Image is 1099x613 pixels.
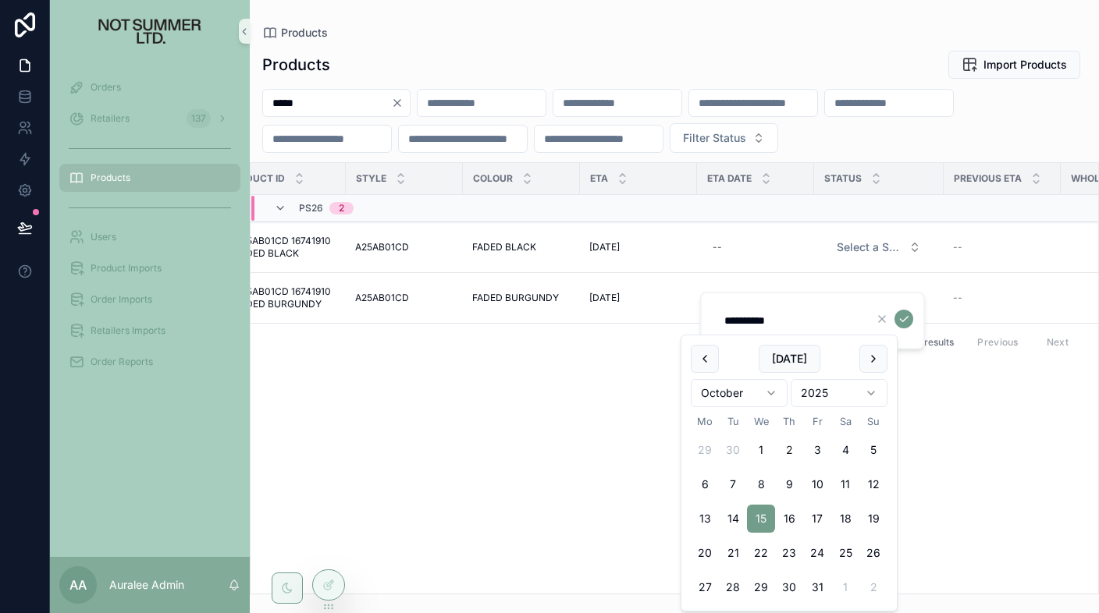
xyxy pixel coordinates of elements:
[262,54,330,76] h1: Products
[59,223,240,251] a: Users
[235,285,336,310] span: A25AB01CD 16741910 FADED BURGUNDY
[831,573,859,601] button: Saturday, 1 November 2025
[983,57,1067,73] span: Import Products
[391,97,410,109] button: Clear
[803,539,831,567] button: Friday, 24 October 2025
[691,573,719,601] button: Monday, 27 October 2025
[803,573,831,601] button: Friday, 31 October 2025
[837,290,902,306] span: Select a Status
[683,130,746,146] span: Filter Status
[59,317,240,345] a: Retailers Imports
[953,292,962,304] span: --
[824,172,862,185] span: Status
[831,539,859,567] button: Saturday, 25 October 2025
[91,231,116,243] span: Users
[91,324,165,337] span: Retailers Imports
[831,436,859,464] button: Saturday, 4 October 2025
[824,284,934,312] button: Select Button
[775,436,803,464] button: Today, Thursday, 2 October 2025
[187,109,211,128] div: 137
[59,105,240,133] a: Retailers137
[747,539,775,567] button: Wednesday, 22 October 2025
[747,436,775,464] button: Wednesday, 1 October 2025
[803,470,831,498] button: Friday, 10 October 2025
[747,505,775,533] button: Wednesday, 15 October 2025, selected
[472,292,559,304] span: FADED BURGUNDY
[831,413,859,430] th: Saturday
[713,241,722,253] div: --
[948,51,1080,79] button: Import Products
[91,356,153,368] span: Order Reports
[69,576,87,594] span: AA
[691,436,719,464] button: Monday, 29 September 2025
[262,25,328,41] a: Products
[91,293,152,306] span: Order Imports
[803,505,831,533] button: Friday, 17 October 2025
[590,172,608,185] span: ETA
[775,470,803,498] button: Thursday, 9 October 2025
[691,470,719,498] button: Monday, 6 October 2025
[691,539,719,567] button: Monday, 20 October 2025
[109,577,184,593] p: Auralee Admin
[299,202,323,214] span: PS26
[824,233,934,261] button: Select Button
[859,436,887,464] button: Sunday, 5 October 2025
[775,413,803,430] th: Thursday
[472,241,536,253] span: FADED BLACK
[281,25,328,41] span: Products
[859,505,887,533] button: Sunday, 19 October 2025
[775,539,803,567] button: Thursday, 23 October 2025
[91,81,121,94] span: Orders
[72,19,229,44] img: App logo
[59,73,240,101] a: Orders
[719,436,747,464] button: Tuesday, 30 September 2025
[589,292,620,304] span: [DATE]
[235,235,336,260] span: A25AB01CD 16741910 FADED BLACK
[759,345,820,373] button: [DATE]
[59,254,240,282] a: Product Imports
[719,573,747,601] button: Tuesday, 28 October 2025
[747,470,775,498] button: Wednesday, 8 October 2025
[356,172,386,185] span: Style
[473,172,513,185] span: Colour
[339,202,344,214] div: 2
[859,539,887,567] button: Sunday, 26 October 2025
[355,241,409,253] span: A25AB01CD
[355,292,409,304] span: A25AB01CD
[775,573,803,601] button: Thursday, 30 October 2025
[859,413,887,430] th: Sunday
[719,539,747,567] button: Tuesday, 21 October 2025
[50,62,250,396] div: scrollable content
[91,262,162,275] span: Product Imports
[803,413,831,430] th: Friday
[837,239,902,255] span: Select a Status
[831,505,859,533] button: Saturday, 18 October 2025
[91,172,130,184] span: Products
[719,505,747,533] button: Tuesday, 14 October 2025
[719,413,747,430] th: Tuesday
[226,172,285,185] span: Product ID
[719,470,747,498] button: Tuesday, 7 October 2025
[59,285,240,314] a: Order Imports
[589,241,620,253] span: [DATE]
[859,573,887,601] button: Sunday, 2 November 2025
[91,112,130,125] span: Retailers
[747,573,775,601] button: Wednesday, 29 October 2025
[953,241,962,253] span: --
[59,348,240,376] a: Order Reports
[691,413,887,601] table: October 2025
[859,470,887,498] button: Sunday, 12 October 2025
[747,413,775,430] th: Wednesday
[691,413,719,430] th: Monday
[775,505,803,533] button: Thursday, 16 October 2025
[954,172,1022,185] span: Previous ETA
[803,436,831,464] button: Friday, 3 October 2025
[670,123,778,153] button: Select Button
[707,172,752,185] span: ETA Date
[691,505,719,533] button: Monday, 13 October 2025
[831,470,859,498] button: Saturday, 11 October 2025
[59,164,240,192] a: Products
